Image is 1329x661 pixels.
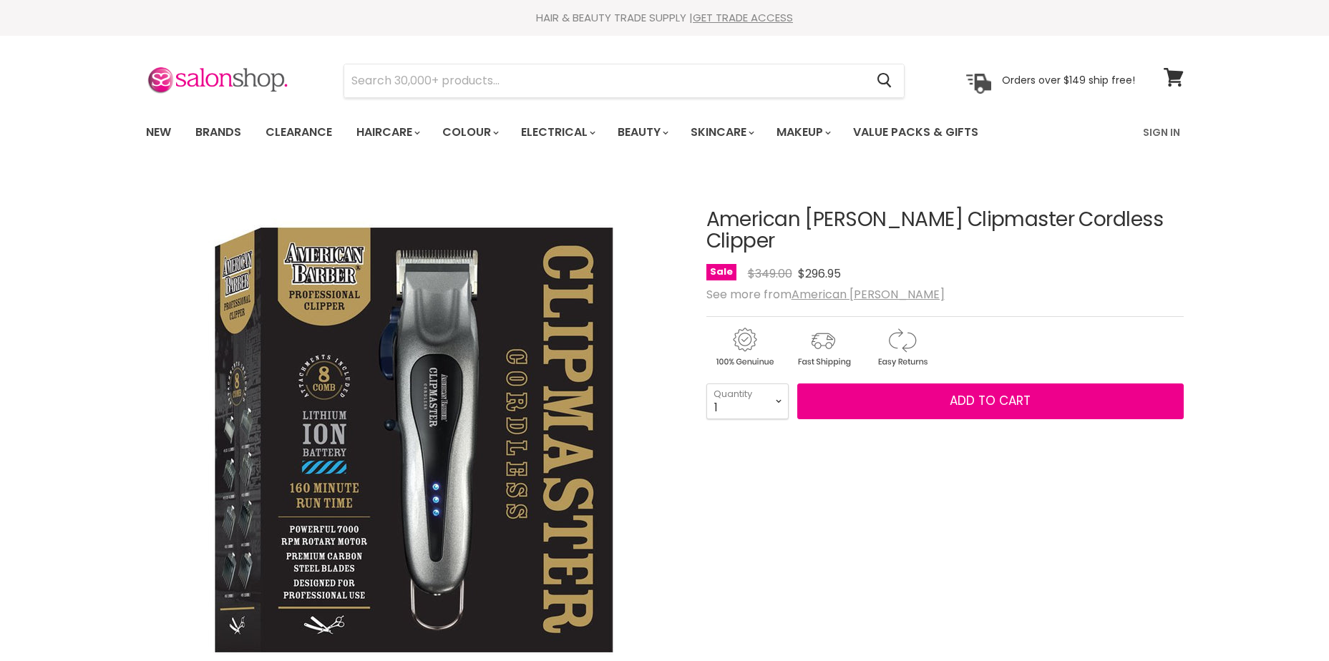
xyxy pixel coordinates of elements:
[748,265,792,282] span: $349.00
[798,265,841,282] span: $296.95
[607,117,677,147] a: Beauty
[1134,117,1189,147] a: Sign In
[706,264,736,280] span: Sale
[128,11,1202,25] div: HAIR & BEAUTY TRADE SUPPLY |
[785,325,861,369] img: shipping.gif
[135,112,1062,153] ul: Main menu
[706,383,789,419] select: Quantity
[950,392,1031,409] span: Add to cart
[797,383,1184,419] button: Add to cart
[346,117,429,147] a: Haircare
[866,64,904,97] button: Search
[792,286,945,303] a: American [PERSON_NAME]
[344,64,866,97] input: Search
[706,286,945,303] span: See more from
[864,325,940,369] img: returns.gif
[706,325,782,369] img: genuine.gif
[680,117,763,147] a: Skincare
[185,117,252,147] a: Brands
[766,117,839,147] a: Makeup
[135,117,182,147] a: New
[128,112,1202,153] nav: Main
[1002,74,1135,87] p: Orders over $149 ship free!
[344,64,905,98] form: Product
[510,117,604,147] a: Electrical
[255,117,343,147] a: Clearance
[842,117,989,147] a: Value Packs & Gifts
[432,117,507,147] a: Colour
[706,209,1184,253] h1: American [PERSON_NAME] Clipmaster Cordless Clipper
[693,10,793,25] a: GET TRADE ACCESS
